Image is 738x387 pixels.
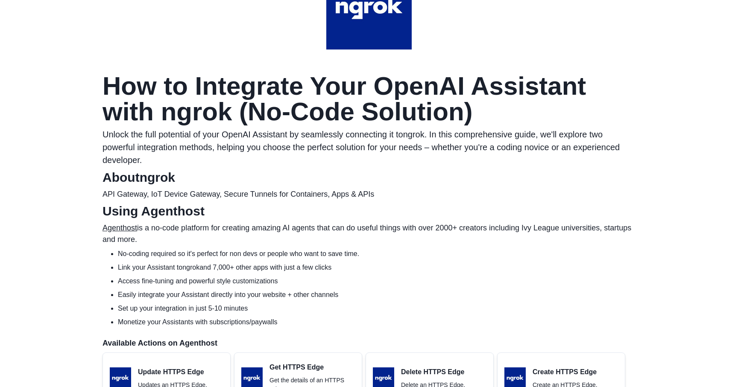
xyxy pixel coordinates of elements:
[118,317,635,327] li: Monetize your Assistants with subscriptions/paywalls
[102,224,137,232] a: Agenthost
[533,367,597,377] p: Create HTTPS Edge
[102,204,635,219] h2: Using Agenthost
[102,338,635,349] p: Available Actions on Agenthost
[102,189,635,200] p: API Gateway, IoT Device Gateway, Secure Tunnels for Containers, Apps & APIs
[118,303,635,314] li: Set up your integration in just 5-10 minutes
[102,128,635,166] p: Unlock the full potential of your OpenAI Assistant by seamlessly connecting it to ngrok . In this...
[102,222,635,245] p: is a no-code platform for creating amazing AI agents that can do useful things with over 2000+ cr...
[138,367,207,377] p: Update HTTPS Edge
[401,367,465,377] p: Delete HTTPS Edge
[269,362,355,372] p: Get HTTPS Edge
[118,290,635,300] li: Easily integrate your Assistant directly into your website + other channels
[118,276,635,286] li: Access fine-tuning and powerful style customizations
[118,262,635,273] li: Link your Assistant to ngrok and 7,000+ other apps with just a few clicks
[102,170,635,185] h2: About ngrok
[118,249,635,259] li: No-coding required so it's perfect for non devs or people who want to save time.
[102,73,635,125] h1: How to Integrate Your OpenAI Assistant with ngrok (No-Code Solution)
